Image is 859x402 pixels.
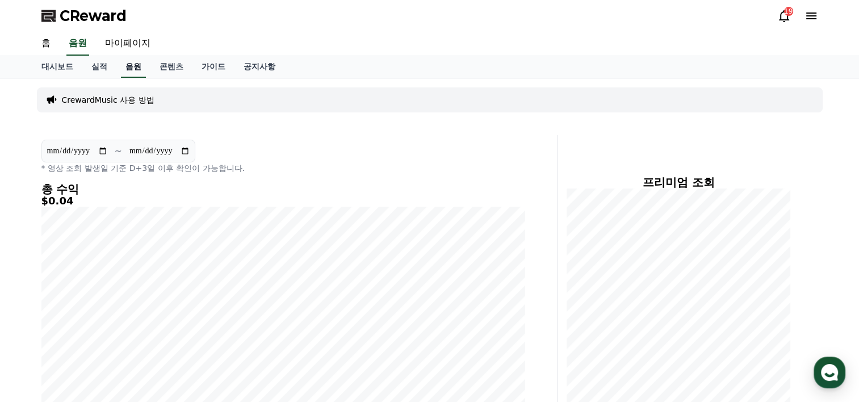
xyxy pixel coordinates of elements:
[41,195,525,207] h5: $0.04
[75,308,146,336] a: 대화
[41,7,127,25] a: CReward
[567,176,791,189] h4: 프리미엄 조회
[41,162,525,174] p: * 영상 조회 발생일 기준 D+3일 이후 확인이 가능합니다.
[150,56,192,78] a: 콘텐츠
[192,56,234,78] a: 가이드
[121,56,146,78] a: 음원
[96,32,160,56] a: 마이페이지
[41,183,525,195] h4: 총 수익
[104,325,118,334] span: 대화
[115,144,122,158] p: ~
[62,94,154,106] a: CrewardMusic 사용 방법
[777,9,791,23] a: 19
[32,56,82,78] a: 대시보드
[175,325,189,334] span: 설정
[60,7,127,25] span: CReward
[66,32,89,56] a: 음원
[36,325,43,334] span: 홈
[234,56,284,78] a: 공지사항
[82,56,116,78] a: 실적
[3,308,75,336] a: 홈
[784,7,793,16] div: 19
[146,308,218,336] a: 설정
[32,32,60,56] a: 홈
